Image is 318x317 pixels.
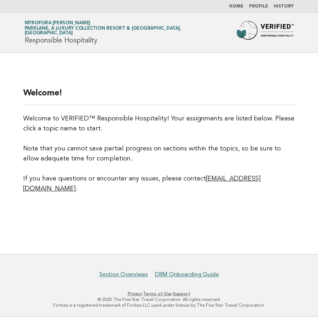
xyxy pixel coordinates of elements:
p: Forbes is a registered trademark of Forbes LLC used under license by The Five Star Travel Corpora... [10,302,308,308]
a: Myrofora [PERSON_NAME]Parklane, a Luxury Collection Resort & [GEOGRAPHIC_DATA], [GEOGRAPHIC_DATA] [25,21,225,35]
a: History [274,4,294,9]
a: Privacy [128,291,142,296]
h1: Responsible Hospitality [25,21,225,44]
a: DRM Onboarding Guide [155,271,219,278]
p: © 2025 The Five Star Travel Corporation. All rights reserved. [10,297,308,302]
a: Section Overviews [99,271,148,278]
a: Support [173,291,190,296]
a: Terms of Use [143,291,172,296]
h2: Welcome! [23,88,295,105]
span: Parklane, a Luxury Collection Resort & [GEOGRAPHIC_DATA], [GEOGRAPHIC_DATA] [25,26,225,36]
p: · · [10,291,308,297]
a: Home [229,4,243,9]
a: Profile [249,4,268,9]
img: Forbes Travel Guide [237,21,294,44]
p: Welcome to VERIFIED™ Responsible Hospitality! Your assignments are listed below. Please click a t... [23,114,295,194]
